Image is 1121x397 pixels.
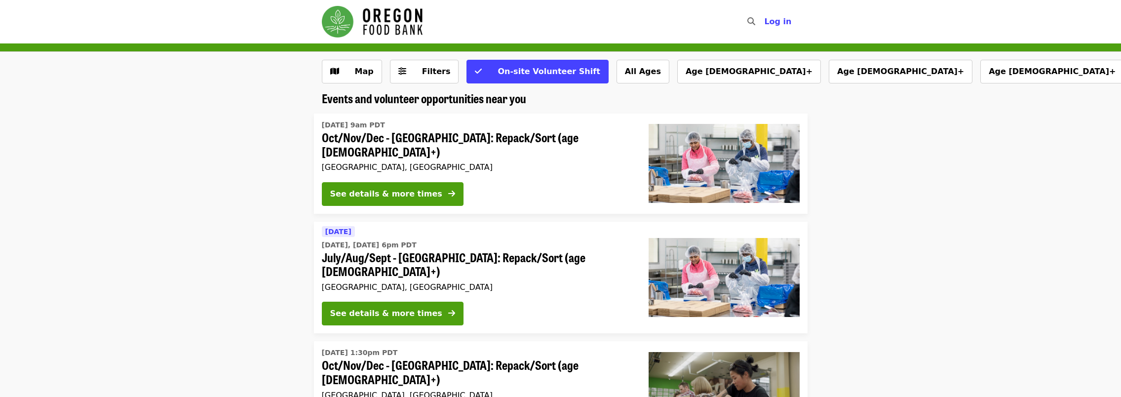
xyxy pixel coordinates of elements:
div: See details & more times [330,308,442,319]
button: On-site Volunteer Shift [466,60,608,83]
span: Oct/Nov/Dec - [GEOGRAPHIC_DATA]: Repack/Sort (age [DEMOGRAPHIC_DATA]+) [322,358,633,387]
img: July/Aug/Sept - Beaverton: Repack/Sort (age 10+) organized by Oregon Food Bank [649,238,800,317]
i: arrow-right icon [448,309,455,318]
span: Events and volunteer opportunities near you [322,89,526,107]
button: See details & more times [322,182,464,206]
span: July/Aug/Sept - [GEOGRAPHIC_DATA]: Repack/Sort (age [DEMOGRAPHIC_DATA]+) [322,250,633,279]
span: Oct/Nov/Dec - [GEOGRAPHIC_DATA]: Repack/Sort (age [DEMOGRAPHIC_DATA]+) [322,130,633,159]
i: sliders-h icon [398,67,406,76]
span: Filters [422,67,451,76]
img: Oct/Nov/Dec - Beaverton: Repack/Sort (age 10+) organized by Oregon Food Bank [649,124,800,203]
i: map icon [330,67,339,76]
span: On-site Volunteer Shift [498,67,600,76]
span: [DATE] [325,228,351,236]
button: Log in [756,12,799,32]
span: Map [355,67,374,76]
i: check icon [475,67,482,76]
i: search icon [747,17,755,26]
button: All Ages [617,60,669,83]
div: [GEOGRAPHIC_DATA], [GEOGRAPHIC_DATA] [322,282,633,292]
time: [DATE] 1:30pm PDT [322,348,398,358]
div: [GEOGRAPHIC_DATA], [GEOGRAPHIC_DATA] [322,162,633,172]
a: See details for "Oct/Nov/Dec - Beaverton: Repack/Sort (age 10+)" [314,114,808,214]
button: Age [DEMOGRAPHIC_DATA]+ [677,60,821,83]
span: Log in [764,17,791,26]
input: Search [761,10,769,34]
button: Age [DEMOGRAPHIC_DATA]+ [829,60,972,83]
div: See details & more times [330,188,442,200]
time: [DATE], [DATE] 6pm PDT [322,240,417,250]
img: Oregon Food Bank - Home [322,6,423,38]
button: See details & more times [322,302,464,325]
i: arrow-right icon [448,189,455,198]
button: Show map view [322,60,382,83]
button: Filters (0 selected) [390,60,459,83]
a: See details for "July/Aug/Sept - Beaverton: Repack/Sort (age 10+)" [314,222,808,334]
time: [DATE] 9am PDT [322,120,385,130]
